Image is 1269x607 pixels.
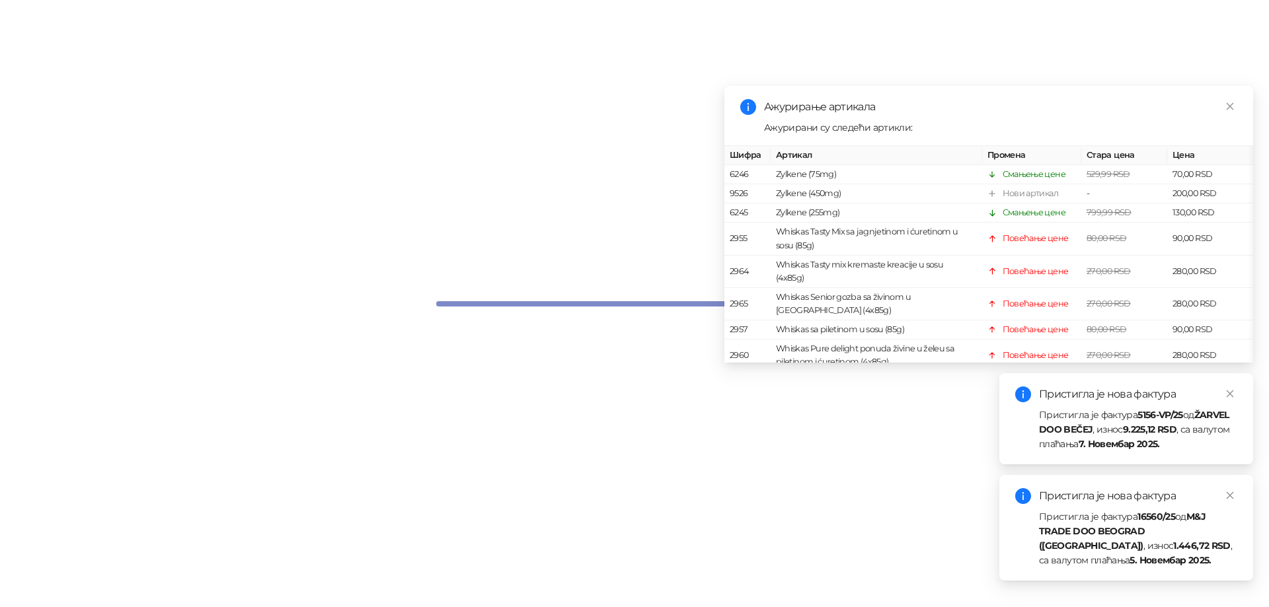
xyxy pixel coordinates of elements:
[1087,233,1126,243] span: 80,00 RSD
[1130,554,1211,566] strong: 5. Новембар 2025.
[724,203,771,223] td: 6245
[724,288,771,320] td: 2965
[771,184,982,203] td: Zylkene (450mg)
[1003,168,1065,181] div: Смањење цене
[1087,324,1126,334] span: 80,00 RSD
[771,223,982,255] td: Whiskas Tasty Mix sa jagnjetinom i ćuretinom u sosu (85g)
[771,203,982,223] td: Zylkene (255mg)
[724,256,771,288] td: 2964
[771,256,982,288] td: Whiskas Tasty mix kremaste kreacije u sosu (4x85g)
[764,120,1237,135] div: Ажурирани су следећи артикли:
[1223,386,1237,401] a: Close
[724,339,771,372] td: 2960
[1003,232,1069,245] div: Повећање цене
[771,146,982,165] th: Артикал
[1137,409,1183,421] strong: 5156-VP/25
[1173,540,1230,552] strong: 1.446,72 RSD
[771,339,982,372] td: Whiskas Pure delight ponuda živine u želeu sa piletinom i ćuretinom (4x85g)
[1003,297,1069,310] div: Повећање цене
[1087,207,1132,217] span: 799,99 RSD
[1039,386,1237,402] div: Пристигла је нова фактура
[1003,349,1069,362] div: Повећање цене
[771,320,982,339] td: Whiskas sa piletinom u sosu (85g)
[1123,423,1176,435] strong: 9.225,12 RSD
[724,165,771,184] td: 6246
[764,99,1237,115] div: Ажурирање артикала
[1167,184,1253,203] td: 200,00 RSD
[1223,488,1237,503] a: Close
[1039,408,1237,451] div: Пристигла је фактура од , износ , са валутом плаћања
[1167,288,1253,320] td: 280,00 RSD
[771,288,982,320] td: Whiskas Senior gozba sa živinom u [GEOGRAPHIC_DATA] (4x85g)
[1167,146,1253,165] th: Цена
[1003,206,1065,219] div: Смањење цене
[1137,511,1175,522] strong: 16560/25
[1167,223,1253,255] td: 90,00 RSD
[1003,187,1058,200] div: Нови артикал
[1225,491,1235,500] span: close
[1039,511,1206,552] strong: M&J TRADE DOO BEOGRAD ([GEOGRAPHIC_DATA])
[1087,266,1131,276] span: 270,00 RSD
[1003,323,1069,336] div: Повећање цене
[724,146,771,165] th: Шифра
[1087,299,1131,308] span: 270,00 RSD
[1225,389,1235,398] span: close
[1087,169,1130,179] span: 529,99 RSD
[1015,488,1031,504] span: info-circle
[1039,409,1229,435] strong: ŽARVEL DOO BEČEJ
[1223,99,1237,114] a: Close
[1081,146,1167,165] th: Стара цена
[1225,102,1235,111] span: close
[1081,184,1167,203] td: -
[1079,438,1160,450] strong: 7. Новембар 2025.
[724,320,771,339] td: 2957
[982,146,1081,165] th: Промена
[1167,165,1253,184] td: 70,00 RSD
[724,184,771,203] td: 9526
[724,223,771,255] td: 2955
[1167,203,1253,223] td: 130,00 RSD
[1003,265,1069,278] div: Повећање цене
[1087,350,1131,360] span: 270,00 RSD
[1015,386,1031,402] span: info-circle
[740,99,756,115] span: info-circle
[1039,488,1237,504] div: Пристигла је нова фактура
[1167,320,1253,339] td: 90,00 RSD
[1167,256,1253,288] td: 280,00 RSD
[1039,509,1237,567] div: Пристигла је фактура од , износ , са валутом плаћања
[1167,339,1253,372] td: 280,00 RSD
[771,165,982,184] td: Zylkene (75mg)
